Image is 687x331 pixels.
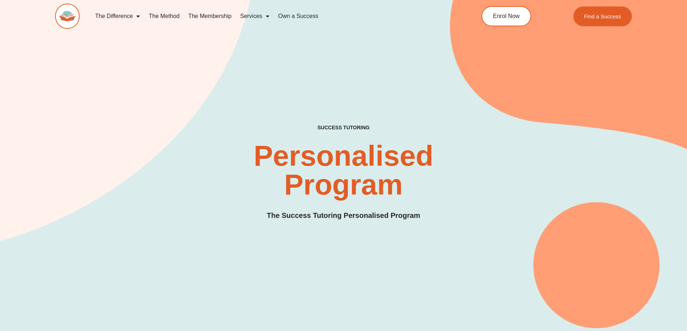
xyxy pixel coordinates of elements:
[267,210,420,221] h3: The Success Tutoring Personalised Program
[236,8,274,24] a: Services
[144,8,184,24] a: The Method
[493,13,520,19] span: Enrol Now
[584,14,621,19] span: Find a Success
[258,125,429,131] h4: SUCCESS TUTORING​
[573,6,632,26] a: Find a Success
[274,8,322,24] a: Own a Success
[481,6,531,26] a: Enrol Now
[91,8,449,24] nav: Menu
[184,8,236,24] a: The Membership
[213,142,474,199] h2: Personalised Program
[91,8,145,24] a: The Difference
